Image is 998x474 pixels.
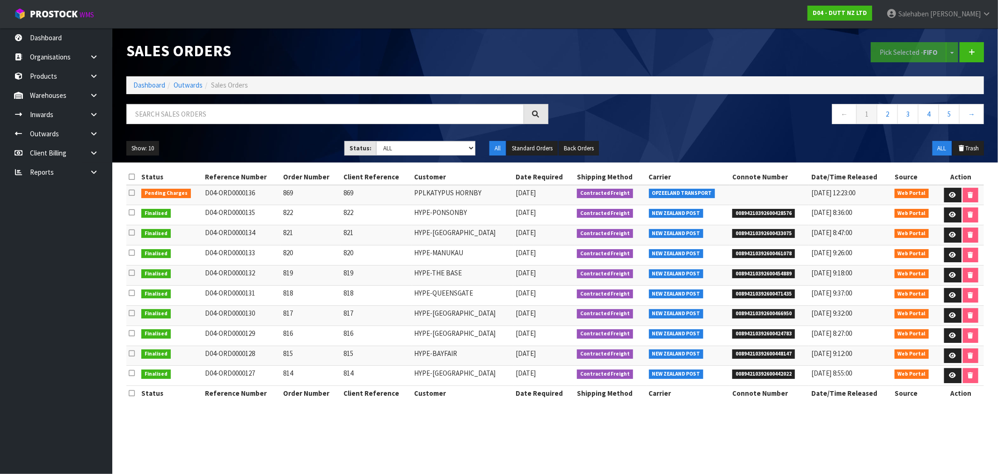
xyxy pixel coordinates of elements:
span: Finalised [141,249,171,259]
span: Contracted Freight [577,289,634,299]
span: Finalised [141,209,171,218]
span: 00894210392600428576 [732,209,795,218]
span: Finalised [141,289,171,299]
span: Salehaben [898,9,929,18]
th: Order Number [281,170,341,185]
input: Search sales orders [126,104,524,124]
a: D04 - DUTT NZ LTD [808,6,872,21]
span: [DATE] [516,188,536,197]
td: 820 [341,245,412,265]
td: HYPE-[GEOGRAPHIC_DATA] [412,366,514,386]
td: D04-ORD0000127 [203,366,281,386]
a: 2 [877,104,898,124]
td: 814 [341,366,412,386]
span: [DATE] [516,268,536,277]
span: [DATE] 9:37:00 [811,289,852,297]
th: Date Required [513,170,575,185]
span: 00894210392600471435 [732,289,795,299]
th: Date Required [513,386,575,401]
span: [DATE] 9:12:00 [811,349,852,358]
th: Shipping Method [575,170,647,185]
td: 815 [341,346,412,366]
span: [DATE] 8:55:00 [811,369,852,378]
button: Standard Orders [507,141,558,156]
span: Web Portal [895,370,929,379]
span: Finalised [141,229,171,238]
span: Contracted Freight [577,370,634,379]
span: [PERSON_NAME] [930,9,981,18]
td: 818 [341,285,412,305]
a: Outwards [174,81,203,89]
a: Dashboard [133,81,165,89]
span: NEW ZEALAND POST [649,370,704,379]
th: Client Reference [341,386,412,401]
td: D04-ORD0000132 [203,265,281,285]
span: [DATE] [516,228,536,237]
span: Pending Charges [141,189,191,198]
span: 00894210392600424783 [732,329,795,339]
span: NEW ZEALAND POST [649,309,704,318]
span: [DATE] 9:18:00 [811,268,852,277]
span: [DATE] [516,289,536,297]
small: WMS [80,10,94,19]
span: Contracted Freight [577,209,634,218]
span: [DATE] 8:36:00 [811,208,852,217]
span: OPZEELAND TRANSPORT [649,189,715,198]
td: 814 [281,366,341,386]
span: NEW ZEALAND POST [649,349,704,359]
span: [DATE] [516,309,536,318]
span: 00894210392600442022 [732,370,795,379]
td: HYPE-QUEENSGATE [412,285,514,305]
th: Order Number [281,386,341,401]
td: D04-ORD0000135 [203,205,281,225]
a: 1 [856,104,877,124]
span: 00894210392600454889 [732,269,795,279]
span: 00894210392600466950 [732,309,795,318]
th: Status [139,170,203,185]
th: Connote Number [730,386,809,401]
a: → [959,104,984,124]
span: Finalised [141,370,171,379]
span: 00894210392600448147 [732,349,795,359]
span: Finalised [141,309,171,318]
span: [DATE] [516,208,536,217]
th: Source [892,386,938,401]
td: HYPE-[GEOGRAPHIC_DATA] [412,305,514,326]
th: Action [938,170,984,185]
button: All [489,141,506,156]
th: Action [938,386,984,401]
button: Trash [953,141,984,156]
strong: Status: [350,144,372,152]
td: D04-ORD0000129 [203,326,281,346]
th: Client Reference [341,170,412,185]
span: [DATE] 12:23:00 [811,188,855,197]
button: Back Orders [559,141,599,156]
a: 5 [939,104,960,124]
td: 816 [281,326,341,346]
span: Web Portal [895,229,929,238]
td: 819 [341,265,412,285]
span: [DATE] 9:32:00 [811,309,852,318]
td: HYPE-PONSONBY [412,205,514,225]
a: ← [832,104,857,124]
td: D04-ORD0000134 [203,225,281,245]
span: Web Portal [895,329,929,339]
button: Show: 10 [126,141,159,156]
td: 815 [281,346,341,366]
a: 4 [918,104,939,124]
span: [DATE] 8:27:00 [811,329,852,338]
th: Reference Number [203,170,281,185]
span: [DATE] [516,248,536,257]
td: 822 [341,205,412,225]
td: 821 [341,225,412,245]
span: NEW ZEALAND POST [649,249,704,259]
th: Status [139,386,203,401]
th: Shipping Method [575,386,647,401]
span: Contracted Freight [577,309,634,318]
span: Contracted Freight [577,329,634,339]
span: NEW ZEALAND POST [649,289,704,299]
th: Carrier [647,170,730,185]
td: 820 [281,245,341,265]
span: [DATE] 8:47:00 [811,228,852,237]
span: Sales Orders [211,81,248,89]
